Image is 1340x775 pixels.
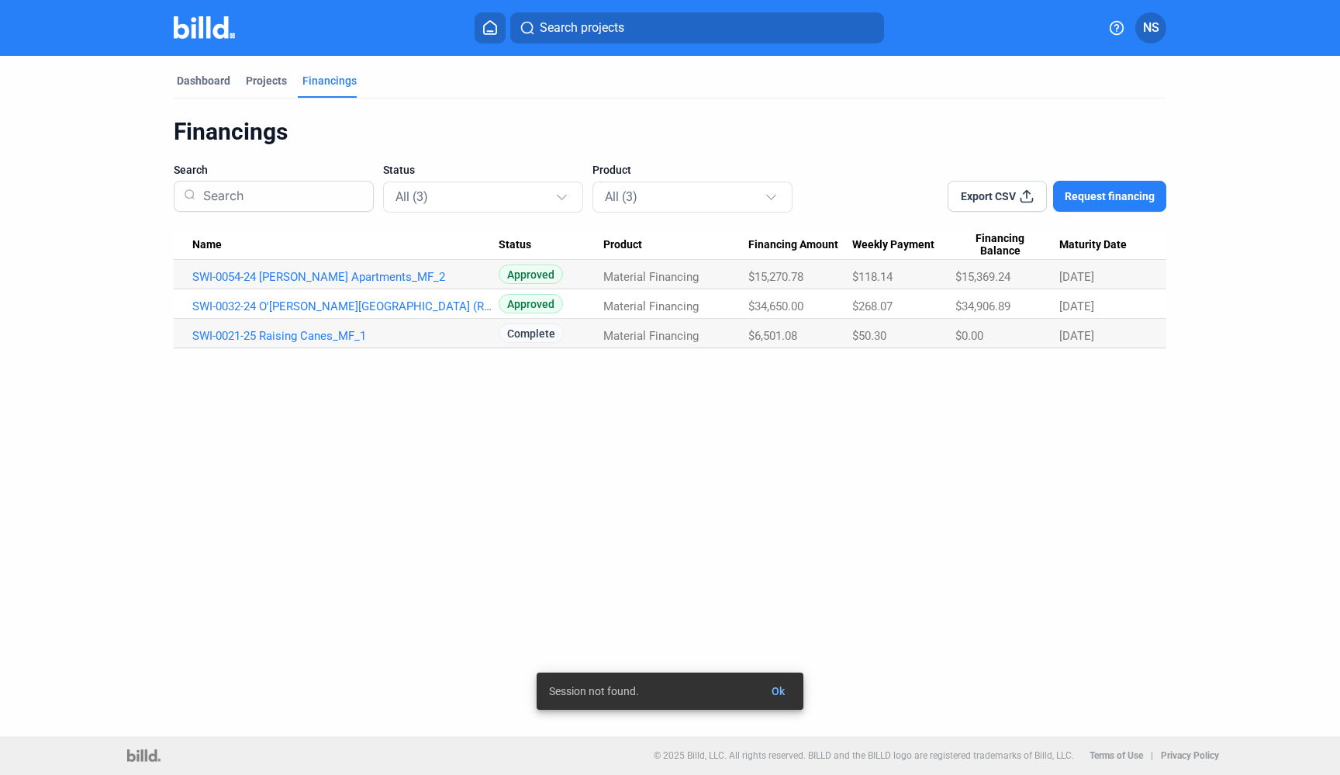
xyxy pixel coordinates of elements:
b: Terms of Use [1090,750,1143,761]
span: Search [174,162,208,178]
span: Name [192,238,222,252]
span: [DATE] [1059,270,1094,284]
img: Billd Company Logo [174,16,235,39]
mat-select-trigger: All (3) [605,189,637,204]
span: Ok [772,685,785,697]
div: Maturity Date [1059,238,1148,252]
span: Approved [499,294,563,313]
span: Material Financing [603,329,699,343]
div: Product [603,238,748,252]
span: Request financing [1065,189,1155,204]
span: Product [603,238,642,252]
button: Export CSV [948,181,1047,212]
a: SWI-0021-25 Raising Canes_MF_1 [192,329,499,343]
span: $118.14 [852,270,893,284]
button: Ok [759,677,797,705]
div: Dashboard [177,73,230,88]
button: Request financing [1053,181,1166,212]
button: NS [1135,12,1166,43]
div: Weekly Payment [852,238,955,252]
span: Status [383,162,415,178]
input: Search [197,176,364,216]
span: [DATE] [1059,329,1094,343]
span: [DATE] [1059,299,1094,313]
span: $15,270.78 [748,270,803,284]
span: Maturity Date [1059,238,1127,252]
p: | [1151,750,1153,761]
span: Weekly Payment [852,238,934,252]
img: logo [127,749,161,762]
span: Material Financing [603,299,699,313]
div: Financings [174,117,1166,147]
span: $50.30 [852,329,886,343]
div: Status [499,238,603,252]
span: $268.07 [852,299,893,313]
div: Financings [302,73,357,88]
span: Material Financing [603,270,699,284]
div: Name [192,238,499,252]
div: Financing Balance [955,232,1059,258]
span: Financing Balance [955,232,1045,258]
p: © 2025 Billd, LLC. All rights reserved. BILLD and the BILLD logo are registered trademarks of Bil... [654,750,1074,761]
b: Privacy Policy [1161,750,1219,761]
span: Status [499,238,531,252]
button: Search projects [510,12,884,43]
span: Financing Amount [748,238,838,252]
span: $34,650.00 [748,299,803,313]
span: Session not found. [549,683,639,699]
span: Product [592,162,631,178]
a: SWI-0054-24 [PERSON_NAME] Apartments_MF_2 [192,270,499,284]
span: $6,501.08 [748,329,797,343]
span: $0.00 [955,329,983,343]
span: $34,906.89 [955,299,1010,313]
span: Complete [499,323,564,343]
span: $15,369.24 [955,270,1010,284]
div: Projects [246,73,287,88]
span: Search projects [540,19,624,37]
span: NS [1143,19,1159,37]
span: Export CSV [961,189,1016,204]
a: SWI-0032-24 O'[PERSON_NAME][GEOGRAPHIC_DATA] (Rolls Royce)_MF_1 [192,299,499,313]
div: Financing Amount [748,238,852,252]
mat-select-trigger: All (3) [395,189,428,204]
span: Approved [499,265,563,284]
